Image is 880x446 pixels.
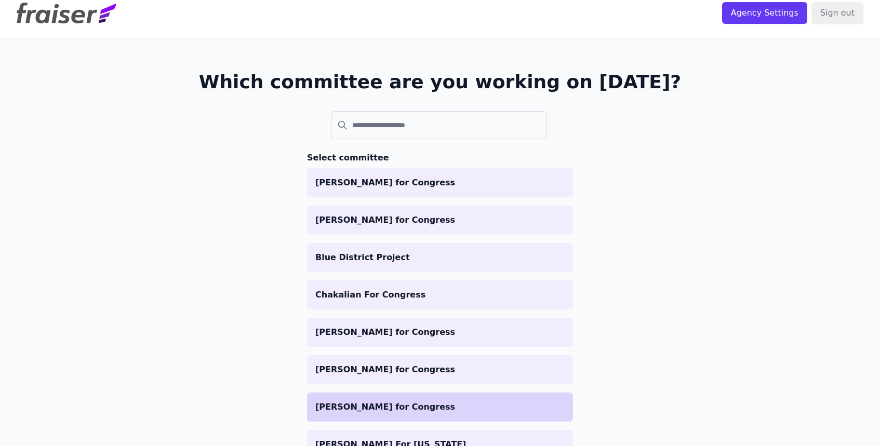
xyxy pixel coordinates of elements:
input: Sign out [811,2,863,24]
a: [PERSON_NAME] for Congress [307,206,573,235]
p: [PERSON_NAME] for Congress [315,401,565,413]
p: [PERSON_NAME] for Congress [315,363,565,376]
h3: Select committee [307,152,573,164]
p: [PERSON_NAME] for Congress [315,326,565,339]
a: [PERSON_NAME] for Congress [307,168,573,197]
input: Agency Settings [722,2,807,24]
p: Blue District Project [315,251,565,264]
a: [PERSON_NAME] for Congress [307,318,573,347]
img: Fraiser Logo [17,3,116,23]
p: [PERSON_NAME] for Congress [315,177,565,189]
h1: Which committee are you working on [DATE]? [199,72,682,92]
a: Chakalian For Congress [307,280,573,309]
a: [PERSON_NAME] for Congress [307,355,573,384]
a: [PERSON_NAME] for Congress [307,393,573,422]
p: Chakalian For Congress [315,289,565,301]
a: Blue District Project [307,243,573,272]
p: [PERSON_NAME] for Congress [315,214,565,226]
